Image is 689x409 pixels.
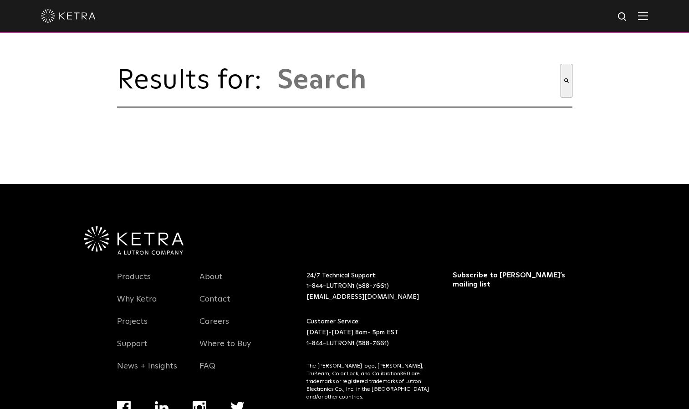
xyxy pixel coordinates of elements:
[306,363,430,401] p: The [PERSON_NAME] logo, [PERSON_NAME], TruBeam, Color Lock, and Calibration360 are trademarks or ...
[306,340,389,347] a: 1-844-LUTRON1 (588-7661)
[41,9,96,23] img: ketra-logo-2019-white
[199,361,215,382] a: FAQ
[306,271,430,303] p: 24/7 Technical Support:
[199,339,251,360] a: Where to Buy
[117,67,272,94] span: Results for:
[117,271,186,382] div: Navigation Menu
[638,11,648,20] img: Hamburger%20Nav.svg
[199,271,269,382] div: Navigation Menu
[117,272,151,293] a: Products
[84,226,184,255] img: Ketra-aLutronCo_White_RGB
[199,317,229,337] a: Careers
[117,294,157,315] a: Why Ketra
[276,64,561,97] input: This is a search field with an auto-suggest feature attached.
[306,317,430,349] p: Customer Service: [DATE]-[DATE] 8am- 5pm EST
[306,294,419,300] a: [EMAIL_ADDRESS][DOMAIN_NAME]
[306,283,389,289] a: 1-844-LUTRON1 (588-7661)
[117,317,148,337] a: Projects
[117,361,177,382] a: News + Insights
[453,271,570,290] h3: Subscribe to [PERSON_NAME]’s mailing list
[617,11,628,23] img: search icon
[199,272,223,293] a: About
[117,339,148,360] a: Support
[199,294,230,315] a: Contact
[561,64,572,97] button: Search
